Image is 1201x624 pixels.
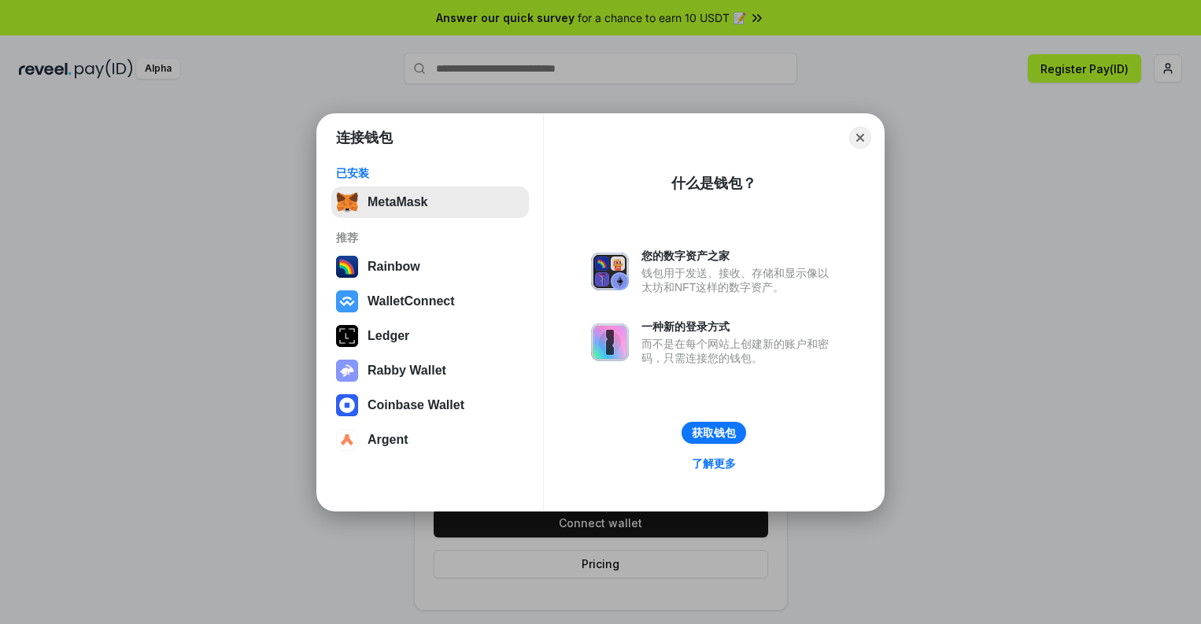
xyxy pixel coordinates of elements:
div: 一种新的登录方式 [641,319,837,334]
div: Rainbow [368,260,420,274]
div: Rabby Wallet [368,364,446,378]
button: Coinbase Wallet [331,390,529,421]
button: WalletConnect [331,286,529,317]
img: svg+xml,%3Csvg%20xmlns%3D%22http%3A%2F%2Fwww.w3.org%2F2000%2Fsvg%22%20fill%3D%22none%22%20viewBox... [591,323,629,361]
div: 了解更多 [692,456,736,471]
div: 钱包用于发送、接收、存储和显示像以太坊和NFT这样的数字资产。 [641,266,837,294]
div: 什么是钱包？ [671,174,756,193]
button: Argent [331,424,529,456]
div: 而不是在每个网站上创建新的账户和密码，只需连接您的钱包。 [641,337,837,365]
img: svg+xml,%3Csvg%20width%3D%2228%22%20height%3D%2228%22%20viewBox%3D%220%200%2028%2028%22%20fill%3D... [336,394,358,416]
img: svg+xml,%3Csvg%20width%3D%2228%22%20height%3D%2228%22%20viewBox%3D%220%200%2028%2028%22%20fill%3D... [336,429,358,451]
div: 推荐 [336,231,524,245]
img: svg+xml,%3Csvg%20xmlns%3D%22http%3A%2F%2Fwww.w3.org%2F2000%2Fsvg%22%20fill%3D%22none%22%20viewBox... [591,253,629,290]
h1: 连接钱包 [336,128,393,147]
button: Close [849,127,871,149]
div: Ledger [368,329,409,343]
div: 获取钱包 [692,426,736,440]
a: 了解更多 [682,453,745,474]
div: Coinbase Wallet [368,398,464,412]
img: svg+xml,%3Csvg%20width%3D%2228%22%20height%3D%2228%22%20viewBox%3D%220%200%2028%2028%22%20fill%3D... [336,290,358,312]
div: 已安装 [336,166,524,180]
button: Rabby Wallet [331,355,529,386]
div: 您的数字资产之家 [641,249,837,263]
button: MetaMask [331,186,529,218]
img: svg+xml,%3Csvg%20xmlns%3D%22http%3A%2F%2Fwww.w3.org%2F2000%2Fsvg%22%20fill%3D%22none%22%20viewBox... [336,360,358,382]
img: svg+xml,%3Csvg%20fill%3D%22none%22%20height%3D%2233%22%20viewBox%3D%220%200%2035%2033%22%20width%... [336,191,358,213]
div: WalletConnect [368,294,455,308]
div: MetaMask [368,195,427,209]
button: Ledger [331,320,529,352]
button: Rainbow [331,251,529,282]
button: 获取钱包 [682,422,746,444]
img: svg+xml,%3Csvg%20xmlns%3D%22http%3A%2F%2Fwww.w3.org%2F2000%2Fsvg%22%20width%3D%2228%22%20height%3... [336,325,358,347]
img: svg+xml,%3Csvg%20width%3D%22120%22%20height%3D%22120%22%20viewBox%3D%220%200%20120%20120%22%20fil... [336,256,358,278]
div: Argent [368,433,408,447]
